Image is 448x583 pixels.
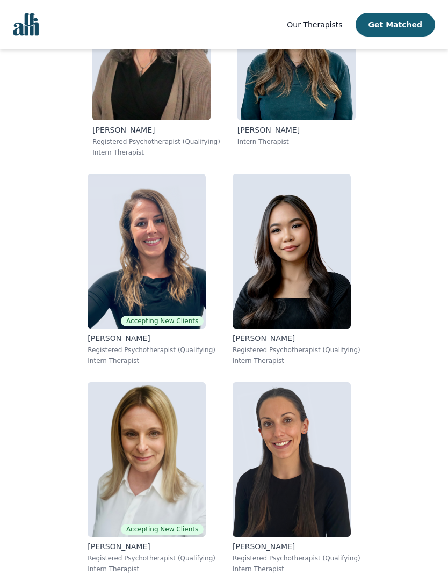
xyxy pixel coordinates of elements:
a: Erika_Olis[PERSON_NAME]Registered Psychotherapist (Qualifying)Intern Therapist [224,165,369,374]
p: [PERSON_NAME] [233,541,360,552]
span: Accepting New Clients [121,316,204,326]
p: [PERSON_NAME] [237,125,356,135]
p: Intern Therapist [88,356,215,365]
p: Registered Psychotherapist (Qualifying) [88,346,215,354]
span: Our Therapists [287,20,342,29]
img: Megan_Ridout [88,382,206,537]
p: Intern Therapist [88,565,215,573]
p: Registered Psychotherapist (Qualifying) [92,137,220,146]
img: alli logo [13,13,39,36]
p: Registered Psychotherapist (Qualifying) [233,346,360,354]
p: [PERSON_NAME] [88,541,215,552]
a: Rachel_BickleyAccepting New Clients[PERSON_NAME]Registered Psychotherapist (Qualifying)Intern The... [79,165,224,374]
a: Megan_RidoutAccepting New Clients[PERSON_NAME]Registered Psychotherapist (Qualifying)Intern Thera... [79,374,224,582]
p: [PERSON_NAME] [92,125,220,135]
p: Registered Psychotherapist (Qualifying) [88,554,215,563]
p: Intern Therapist [233,356,360,365]
p: Intern Therapist [92,148,220,157]
span: Accepting New Clients [121,524,204,535]
img: Leeann_Sill [233,382,351,537]
button: Get Matched [356,13,435,37]
p: [PERSON_NAME] [233,333,360,344]
a: Leeann_Sill[PERSON_NAME]Registered Psychotherapist (Qualifying)Intern Therapist [224,374,369,582]
p: Intern Therapist [237,137,356,146]
p: Intern Therapist [233,565,360,573]
p: [PERSON_NAME] [88,333,215,344]
p: Registered Psychotherapist (Qualifying) [233,554,360,563]
a: Our Therapists [287,18,342,31]
img: Erika_Olis [233,174,351,329]
img: Rachel_Bickley [88,174,206,329]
